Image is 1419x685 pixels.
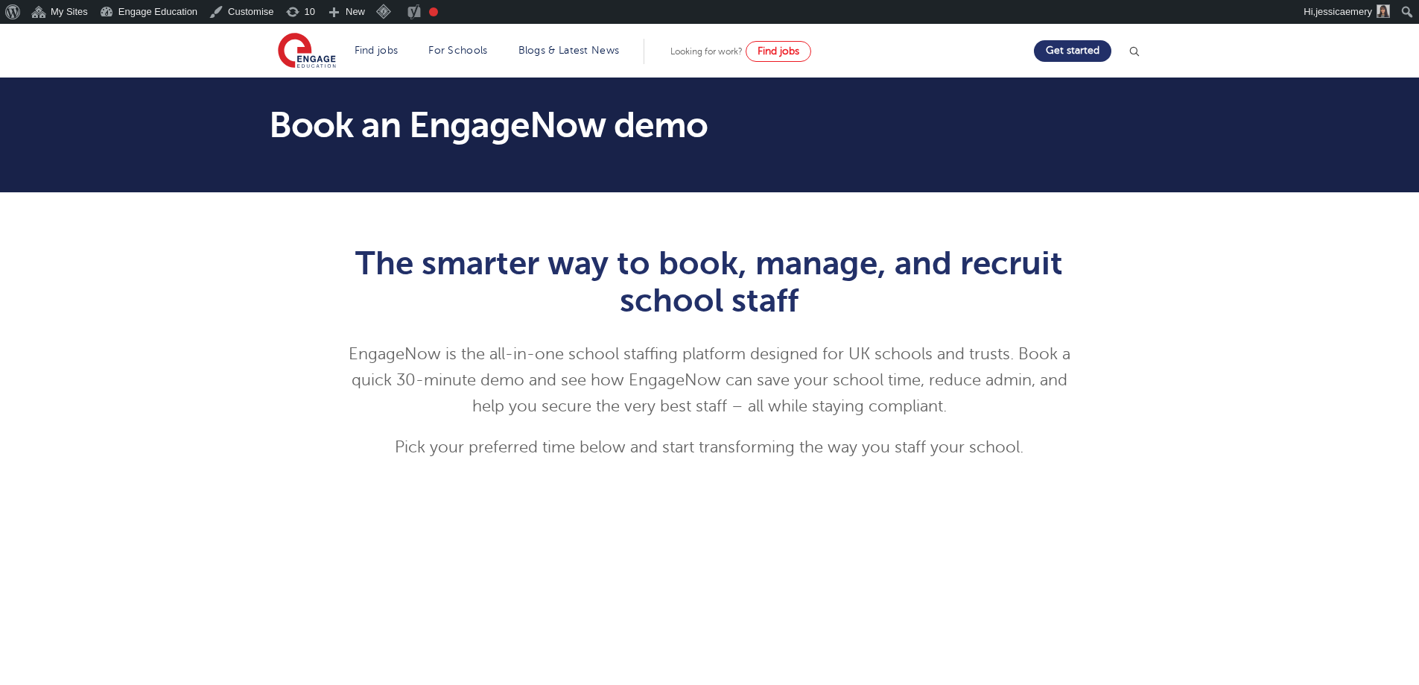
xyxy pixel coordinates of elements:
[344,244,1075,319] h1: The smarter way to book, manage, and recruit school staff
[344,435,1075,461] p: Pick your preferred time below and start transforming the way you staff your school.
[344,341,1075,420] p: EngageNow is the all-in-one school staffing platform designed for UK schools and trusts. Book a q...
[1034,40,1111,62] a: Get started
[278,33,336,70] img: Engage Education
[355,45,399,56] a: Find jobs
[1315,6,1372,17] span: jessicaemery
[269,107,849,143] h1: Book an EngageNow demo
[518,45,620,56] a: Blogs & Latest News
[670,46,743,57] span: Looking for work?
[746,41,811,62] a: Find jobs
[429,7,438,16] div: Focus keyphrase not set
[758,45,799,57] span: Find jobs
[428,45,487,56] a: For Schools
